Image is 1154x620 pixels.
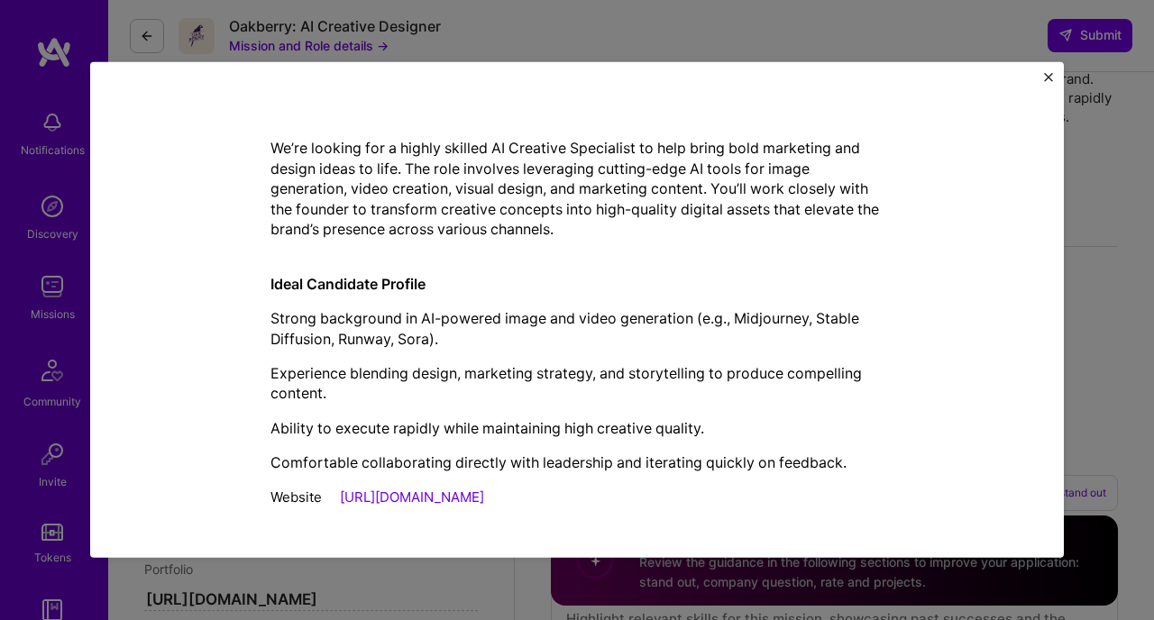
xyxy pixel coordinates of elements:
[270,138,884,259] p: We’re looking for a highly skilled AI Creative Specialist to help bring bold marketing and design...
[270,488,322,505] span: Website
[270,418,884,438] p: Ability to execute rapidly while maintaining high creative quality.
[270,363,884,404] p: Experience blending design, marketing strategy, and storytelling to produce compelling content.
[1044,73,1053,92] button: Close
[270,452,884,472] p: Comfortable collaborating directly with leadership and iterating quickly on feedback.
[270,308,884,349] p: Strong background in AI-powered image and video generation (e.g., Midjourney, Stable Diffusion, R...
[270,275,426,293] strong: Ideal Candidate Profile
[340,488,484,505] a: [URL][DOMAIN_NAME]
